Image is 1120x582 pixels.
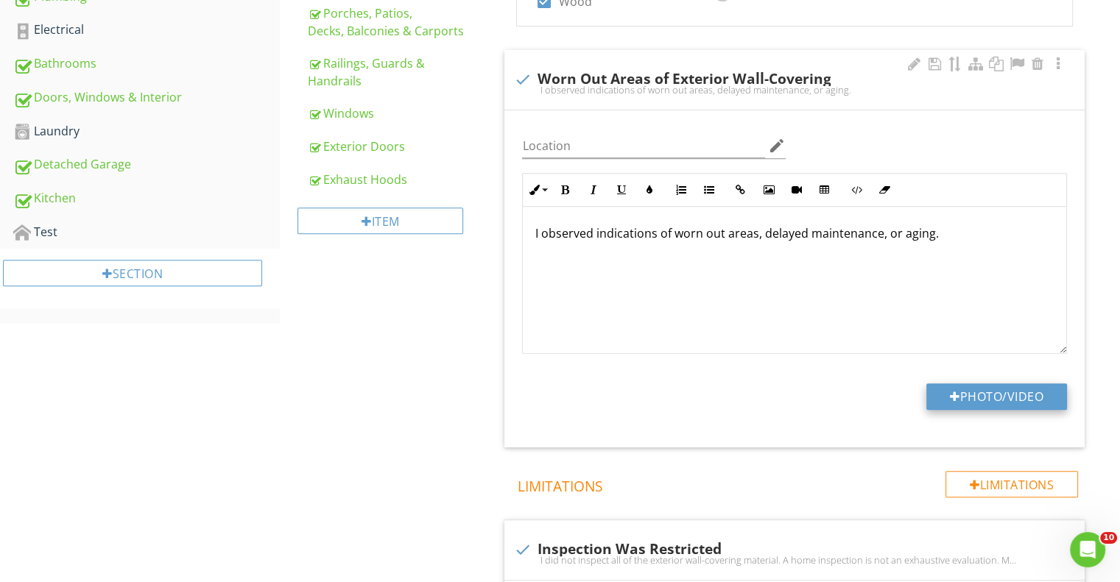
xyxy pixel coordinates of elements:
div: Exterior Doors [308,138,481,155]
button: Clear Formatting [870,176,898,204]
button: Unordered List [694,176,722,204]
div: Test [13,223,280,242]
button: Insert Video [782,176,810,204]
i: edit [768,137,786,155]
button: Insert Image (Ctrl+P) [754,176,782,204]
div: Bathrooms [13,54,280,74]
div: Railings, Guards & Handrails [308,54,481,90]
div: Laundry [13,122,280,141]
button: Photo/Video [926,383,1067,410]
button: Inline Style [523,176,551,204]
div: Electrical [13,21,280,40]
iframe: Intercom live chat [1070,532,1105,567]
button: Insert Link (Ctrl+K) [726,176,754,204]
button: Colors [635,176,663,204]
p: I observed indications of worn out areas, delayed maintenance, or aging. [535,224,1054,242]
span: 10 [1100,532,1117,544]
button: Underline (Ctrl+U) [607,176,635,204]
div: Exhaust Hoods [308,171,481,188]
div: I did not inspect all of the exterior wall-covering material. A home inspection is not an exhaust... [513,554,1076,566]
div: Detached Garage [13,155,280,174]
div: Porches, Patios, Decks, Balconies & Carports [308,4,481,40]
button: Italic (Ctrl+I) [579,176,607,204]
button: Code View [842,176,870,204]
button: Bold (Ctrl+B) [551,176,579,204]
button: Ordered List [666,176,694,204]
div: Limitations [945,471,1078,497]
div: I observed indications of worn out areas, delayed maintenance, or aging. [513,84,1076,96]
div: Kitchen [13,189,280,208]
div: Section [3,260,262,286]
h4: Limitations [517,471,1078,496]
div: Windows [308,104,481,122]
input: Location [522,134,765,158]
button: Insert Table [810,176,838,204]
div: Doors, Windows & Interior [13,88,280,107]
div: Item [297,207,463,234]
